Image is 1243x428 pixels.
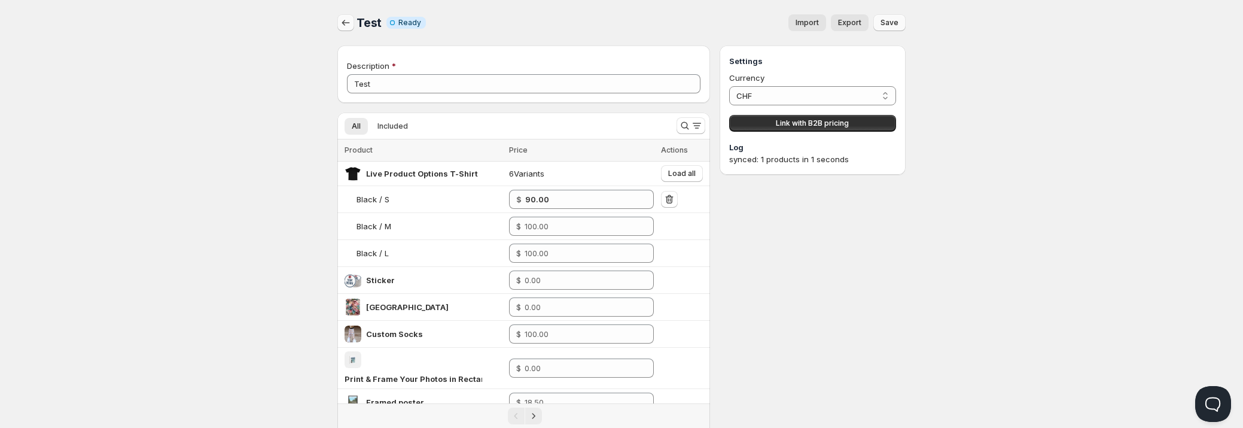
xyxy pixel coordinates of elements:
span: Live Product Options T-Shirt [366,169,478,178]
span: $ [516,397,521,407]
span: Import [796,18,819,28]
span: Export [838,18,861,28]
div: Print & Frame Your Photos in Rectangular Sizes [345,373,482,385]
div: Framed poster [366,396,424,408]
input: Private internal description [347,74,700,93]
button: Search and filter results [677,117,705,134]
span: $ [516,363,521,373]
span: Black / M [357,221,391,231]
span: Actions [661,145,688,154]
button: Next [525,408,542,424]
input: 100.00 [525,217,636,236]
span: $ [516,329,521,339]
span: $ [516,302,521,312]
a: Export [831,14,869,31]
input: 18.50 [525,393,636,412]
span: Description [347,61,389,71]
td: 6 Variants [505,162,657,186]
span: Test [357,16,382,30]
span: Black / L [357,248,389,258]
span: Framed poster [366,397,424,407]
input: 100.00 [525,190,636,209]
span: Save [881,18,898,28]
span: $ [516,221,521,231]
div: Custom Socks [366,328,423,340]
span: Link with B2B pricing [776,119,849,128]
input: 100.00 [525,324,636,344]
button: Link with B2B pricing [729,115,896,132]
span: Print & Frame Your Photos in Rectangular Sizes [345,374,531,384]
span: Price [509,145,528,154]
input: 0.00 [525,298,636,317]
input: 0.00 [525,359,636,378]
div: synced: 1 products in 1 seconds [729,153,896,165]
span: Custom Socks [366,329,423,339]
span: Sticker [366,275,395,285]
span: Product [345,145,373,154]
div: NewYork STREET [366,301,449,313]
div: Black / S [357,193,389,205]
span: Black / S [357,195,389,204]
span: Currency [729,73,764,83]
input: 100.00 [525,244,636,263]
h3: Settings [729,55,896,67]
span: All [352,122,361,131]
span: Load all [668,169,696,178]
input: 0.00 [525,271,636,290]
span: $ [516,275,521,285]
div: Black / L [357,247,389,259]
iframe: Help Scout Beacon - Open [1195,386,1231,422]
div: Black / M [357,220,391,232]
div: Sticker [366,274,395,286]
span: $ [516,248,521,258]
span: Ready [398,18,421,28]
h3: Log [729,141,896,153]
div: Live Product Options T-Shirt [366,168,478,180]
span: Included [377,122,408,131]
nav: Pagination [337,403,710,428]
button: Load all [661,165,703,182]
strong: $ [516,195,522,204]
button: Import [788,14,826,31]
button: Save [873,14,906,31]
span: [GEOGRAPHIC_DATA] [366,302,449,312]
